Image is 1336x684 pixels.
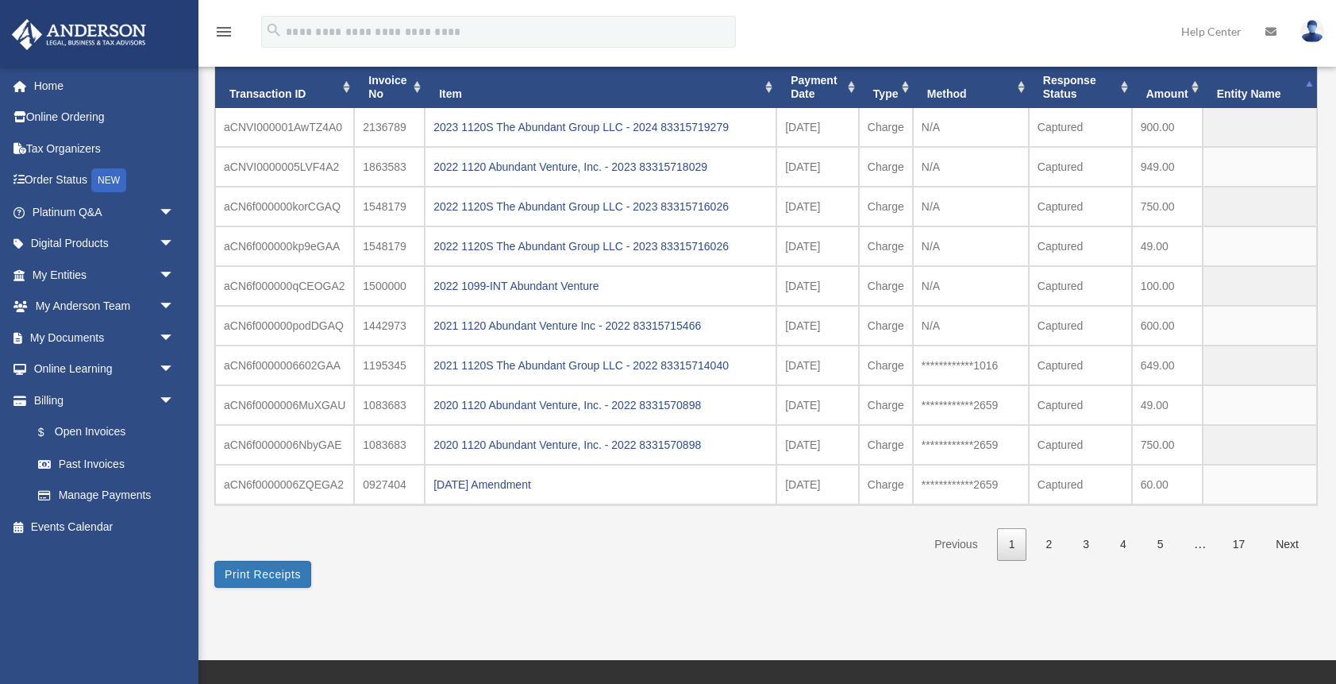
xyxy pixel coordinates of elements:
td: N/A [913,306,1029,346]
span: … [1181,537,1219,551]
td: Captured [1029,425,1132,465]
td: Captured [1029,187,1132,226]
td: Charge [859,306,913,346]
td: aCN6f0000006602GAA [215,346,354,385]
span: arrow_drop_down [159,322,191,354]
a: Digital Productsarrow_drop_down [11,228,198,260]
a: My Entitiesarrow_drop_down [11,259,198,291]
td: aCNVI0000005LVF4A2 [215,147,354,187]
a: menu [214,28,233,41]
td: Charge [859,108,913,147]
td: N/A [913,108,1029,147]
a: 5 [1145,528,1176,561]
td: [DATE] [776,425,859,465]
td: 1083683 [354,425,425,465]
td: Captured [1029,108,1132,147]
td: [DATE] [776,385,859,425]
td: Captured [1029,385,1132,425]
th: Payment Date: activate to sort column ascending [776,66,859,109]
th: Method: activate to sort column ascending [913,66,1029,109]
th: Entity Name: activate to sort column descending [1203,66,1317,109]
td: [DATE] [776,306,859,346]
a: My Anderson Teamarrow_drop_down [11,291,198,323]
td: aCN6f0000006MuXGAU [215,385,354,425]
a: 17 [1221,528,1257,561]
div: NEW [91,168,126,192]
button: Print Receipts [214,561,311,588]
td: 100.00 [1132,266,1203,306]
th: Response Status: activate to sort column ascending [1029,66,1132,109]
td: 900.00 [1132,108,1203,147]
th: Transaction ID: activate to sort column ascending [215,66,354,109]
td: 2136789 [354,108,425,147]
span: arrow_drop_down [159,228,191,261]
td: aCN6f000000korCGAQ [215,187,354,226]
td: aCN6f0000006ZQEGA2 [215,465,354,504]
td: Charge [859,266,913,306]
a: Online Ordering [11,102,198,133]
td: 1548179 [354,226,425,266]
td: 60.00 [1132,465,1203,504]
span: arrow_drop_down [159,291,191,323]
a: 1 [997,528,1027,561]
td: 0927404 [354,465,425,504]
td: Charge [859,425,913,465]
div: 2020 1120 Abundant Venture, Inc. - 2022 8331570898 [433,394,768,416]
td: [DATE] [776,226,859,266]
td: [DATE] [776,266,859,306]
a: My Documentsarrow_drop_down [11,322,198,354]
td: N/A [913,147,1029,187]
td: 1195345 [354,346,425,385]
td: Captured [1029,346,1132,385]
span: arrow_drop_down [159,196,191,229]
td: 949.00 [1132,147,1203,187]
td: 1500000 [354,266,425,306]
th: Item: activate to sort column ascending [425,66,776,109]
div: 2020 1120 Abundant Venture, Inc. - 2022 8331570898 [433,434,768,456]
td: Captured [1029,306,1132,346]
div: 2022 1120S The Abundant Group LLC - 2023 83315716026 [433,235,768,257]
i: menu [214,22,233,41]
th: Type: activate to sort column ascending [859,66,913,109]
td: 1548179 [354,187,425,226]
td: aCN6f0000006NbyGAE [215,425,354,465]
td: Charge [859,385,913,425]
a: Billingarrow_drop_down [11,385,198,416]
img: User Pic [1300,20,1324,43]
td: 1863583 [354,147,425,187]
a: 3 [1071,528,1101,561]
span: arrow_drop_down [159,385,191,417]
td: N/A [913,226,1029,266]
div: 2022 1120 Abundant Venture, Inc. - 2023 83315718029 [433,156,768,178]
th: Invoice No: activate to sort column ascending [354,66,425,109]
td: 600.00 [1132,306,1203,346]
td: 1083683 [354,385,425,425]
td: 649.00 [1132,346,1203,385]
td: N/A [913,266,1029,306]
td: [DATE] [776,108,859,147]
a: Next [1264,528,1311,561]
td: Captured [1029,465,1132,504]
td: N/A [913,187,1029,226]
a: Home [11,70,198,102]
a: Tax Organizers [11,133,198,164]
td: Charge [859,346,913,385]
a: Events Calendar [11,511,198,543]
div: 2022 1099-INT Abundant Venture [433,275,768,297]
a: 4 [1108,528,1138,561]
td: Charge [859,465,913,504]
td: Charge [859,187,913,226]
td: aCN6f000000kp9eGAA [215,226,354,266]
div: 2021 1120S The Abundant Group LLC - 2022 83315714040 [433,354,768,377]
a: $Open Invoices [22,416,198,449]
i: search [265,21,283,39]
div: [DATE] Amendment [433,473,768,496]
td: Charge [859,226,913,266]
td: aCN6f000000qCEOGA2 [215,266,354,306]
td: 750.00 [1132,187,1203,226]
span: $ [47,423,55,442]
a: 2 [1034,528,1064,561]
td: aCNVI000001AwTZ4A0 [215,108,354,147]
a: Previous [922,528,989,561]
td: 1442973 [354,306,425,346]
